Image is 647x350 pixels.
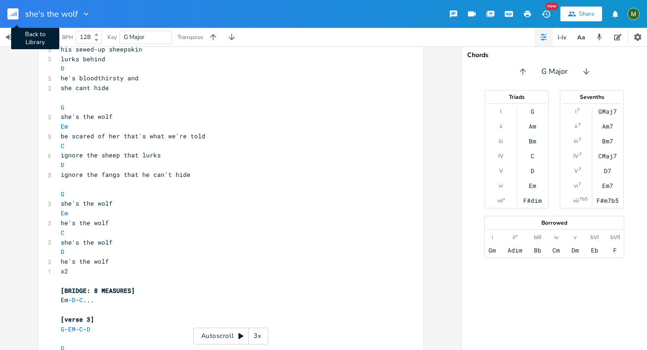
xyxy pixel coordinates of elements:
span: [verse 3] [61,315,94,324]
div: Adim [507,246,522,254]
span: C [79,325,83,333]
span: C [61,142,64,150]
span: she's the wolf [61,238,113,246]
div: V [499,167,503,175]
div: bVII [610,233,620,241]
button: Back to Library [7,3,26,25]
button: Share [560,6,602,21]
span: D [72,296,76,304]
div: Em7 [602,182,613,189]
sup: 7 [577,106,580,114]
div: Borrowed [485,220,624,226]
span: G [61,103,64,111]
span: Em [61,209,68,217]
div: GMaj7 [598,108,617,115]
span: C [61,228,64,237]
sup: 7 [578,121,581,129]
div: Sevenths [560,94,623,100]
div: IV [498,152,503,160]
div: C [531,152,534,160]
div: ii [575,123,577,130]
div: i [492,233,493,241]
div: New [546,3,558,10]
div: bVI [590,233,599,241]
span: G Major [124,33,145,41]
span: be scared of her that's what we're told [61,132,205,140]
span: D [87,325,90,333]
span: - - - [61,325,90,333]
div: Am7 [602,123,613,130]
div: Bb [534,246,541,254]
button: New [537,6,555,22]
div: CMaj7 [598,152,617,160]
div: I [500,108,501,115]
div: v [574,233,577,241]
img: madelinetaylor21 [628,8,640,20]
div: F [613,246,617,254]
div: Dm [571,246,579,254]
div: vii [573,197,579,204]
span: [BRIDGE: 8 MEASURES] [61,286,135,295]
span: she's the wolf [61,112,113,121]
span: Em [61,122,68,130]
div: Eb [591,246,598,254]
div: 3x [249,328,266,344]
sup: 7 [578,166,581,173]
span: he's the wolf [61,257,109,266]
div: IV [573,152,578,160]
div: iv [554,233,558,241]
span: ignore the sheep that lurks [61,151,161,159]
span: she's the wolf [61,199,113,207]
div: Transpose [178,34,203,40]
div: Key [108,34,117,40]
div: D [531,167,534,175]
div: Chords [467,52,641,58]
div: vi [574,182,578,189]
div: I [575,108,577,115]
div: Em [529,182,536,189]
div: Gm [488,246,496,254]
div: iii [499,137,503,145]
span: he's bloodthirsty and [61,74,139,82]
div: Share [579,10,595,18]
span: C [79,296,83,304]
span: D [61,161,64,169]
span: D [61,64,64,72]
span: his sewed-up sheepskin [61,45,142,53]
div: iii [574,137,578,145]
div: bIII [534,233,541,241]
div: Autoscroll [193,328,268,344]
div: D7 [604,167,611,175]
div: G [531,108,534,115]
span: D [61,247,64,256]
sup: 7b5 [579,195,588,203]
span: he's the wolf [61,219,109,227]
span: ignore the fangs that he can't hide [61,170,190,179]
div: BPM [62,35,73,40]
span: x2 [61,267,68,275]
span: lurks behind [61,55,105,63]
div: vii° [497,197,505,204]
div: ii [500,123,502,130]
sup: 7 [579,151,582,158]
span: she cant hide [61,84,109,92]
span: G Major [541,66,568,77]
div: V [574,167,578,175]
div: ii° [513,233,517,241]
div: vi [499,182,503,189]
div: Triads [485,94,548,100]
div: Bm [529,137,536,145]
span: EM [68,325,76,333]
span: G [61,325,64,333]
div: F#dim [523,197,542,204]
sup: 7 [578,181,581,188]
span: she's the wolf [25,10,78,18]
div: Bm7 [602,137,613,145]
div: Am [529,123,536,130]
div: F#m7b5 [596,197,619,204]
span: Em- - ... [61,296,94,304]
sup: 7 [578,136,581,143]
span: G [61,190,64,198]
div: Cm [552,246,560,254]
